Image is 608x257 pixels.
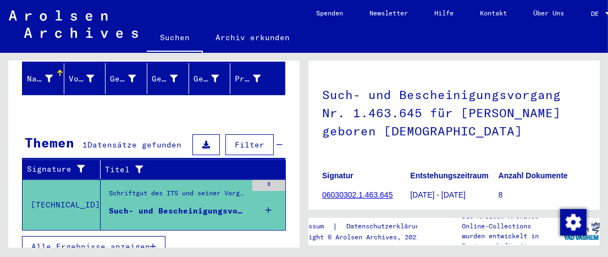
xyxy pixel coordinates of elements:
[338,221,436,232] a: Datenschutzerklärung
[69,70,108,88] div: Vorname
[194,70,233,88] div: Geburtsdatum
[230,63,285,94] mat-header-cell: Prisoner #
[31,242,150,251] span: Alle Ergebnisse anzeigen
[27,73,53,85] div: Nachname
[235,140,264,150] span: Filter
[110,70,150,88] div: Geburtsname
[591,10,603,18] span: DE
[289,221,333,232] a: Impressum
[110,73,136,85] div: Geburtsname
[410,189,498,201] p: [DATE] - [DATE]
[322,69,586,154] h1: Such- und Bescheinigungsvorgang Nr. 1.463.645 für [PERSON_NAME] geboren [DEMOGRAPHIC_DATA]
[27,70,67,88] div: Nachname
[289,232,436,242] p: Copyright © Arolsen Archives, 2021
[23,63,64,94] mat-header-cell: Nachname
[189,63,231,94] mat-header-cell: Geburtsdatum
[27,163,92,175] div: Signature
[87,140,181,150] span: Datensätze gefunden
[152,70,191,88] div: Geburt‏
[82,140,87,150] span: 1
[560,209,587,236] img: Zustimmung ändern
[22,236,165,257] button: Alle Ergebnisse anzeigen
[462,211,563,231] p: Die Arolsen Archives Online-Collections
[9,10,138,38] img: Arolsen_neg.svg
[235,73,261,85] div: Prisoner #
[499,189,586,201] p: 8
[27,161,103,178] div: Signature
[109,205,247,217] div: Such- und Bescheinigungsvorgang Nr. 1.463.645 für [PERSON_NAME] geboren [DEMOGRAPHIC_DATA]
[64,63,106,94] mat-header-cell: Vorname
[69,73,95,85] div: Vorname
[462,231,563,251] p: wurden entwickelt in Partnerschaft mit
[194,73,219,85] div: Geburtsdatum
[105,164,264,176] div: Titel
[23,179,101,230] td: [TECHNICAL_ID]
[560,209,586,235] div: Zustimmung ändern
[322,171,353,180] b: Signatur
[499,171,568,180] b: Anzahl Dokumente
[105,161,275,178] div: Titel
[109,188,247,204] div: Schriftgut des ITS und seiner Vorgänger > Bearbeitung von Anfragen > Fallbezogene [MEDICAL_DATA] ...
[147,63,189,94] mat-header-cell: Geburt‏
[225,134,274,155] button: Filter
[152,73,178,85] div: Geburt‏
[235,70,274,88] div: Prisoner #
[289,221,436,232] div: |
[322,190,393,199] a: 06030302.1.463.645
[252,180,285,191] div: 8
[410,171,488,180] b: Entstehungszeitraum
[203,24,303,51] a: Archiv erkunden
[106,63,147,94] mat-header-cell: Geburtsname
[25,133,74,152] div: Themen
[147,24,203,53] a: Suchen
